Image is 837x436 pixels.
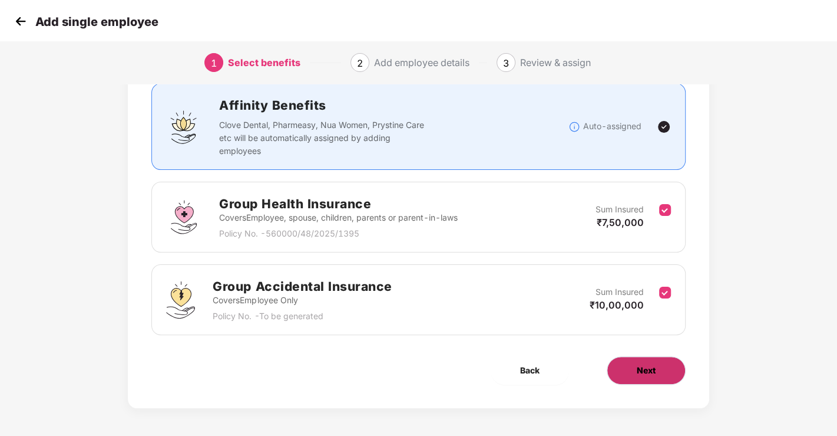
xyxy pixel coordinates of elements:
[166,281,195,319] img: svg+xml;base64,PHN2ZyB4bWxucz0iaHR0cDovL3d3dy53My5vcmcvMjAwMC9zdmciIHdpZHRoPSI0OS4zMjEiIGhlaWdodD...
[211,57,217,69] span: 1
[12,12,29,30] img: svg+xml;base64,PHN2ZyB4bWxucz0iaHR0cDovL3d3dy53My5vcmcvMjAwMC9zdmciIHdpZHRoPSIzMCIgaGVpZ2h0PSIzMC...
[213,277,392,296] h2: Group Accidental Insurance
[166,109,201,145] img: svg+xml;base64,PHN2ZyBpZD0iQWZmaW5pdHlfQmVuZWZpdHMiIGRhdGEtbmFtZT0iQWZmaW5pdHkgQmVuZWZpdHMiIHhtbG...
[219,194,458,214] h2: Group Health Insurance
[657,120,671,134] img: svg+xml;base64,PHN2ZyBpZD0iVGljay0yNHgyNCIgeG1sbnM9Imh0dHA6Ly93d3cudzMub3JnLzIwMDAvc3ZnIiB3aWR0aD...
[491,356,569,385] button: Back
[219,119,429,158] p: Clove Dental, Pharmeasy, Nua Women, Prystine Care etc will be automatically assigned by adding em...
[637,364,656,377] span: Next
[597,217,644,228] span: ₹7,50,000
[374,53,469,72] div: Add employee details
[228,53,300,72] div: Select benefits
[219,227,458,240] p: Policy No. - 560000/48/2025/1395
[35,15,158,29] p: Add single employee
[213,310,392,323] p: Policy No. - To be generated
[213,294,392,307] p: Covers Employee Only
[596,286,644,299] p: Sum Insured
[357,57,363,69] span: 2
[590,299,644,311] span: ₹10,00,000
[568,121,580,133] img: svg+xml;base64,PHN2ZyBpZD0iSW5mb18tXzMyeDMyIiBkYXRhLW5hbWU9IkluZm8gLSAzMngzMiIgeG1sbnM9Imh0dHA6Ly...
[607,356,686,385] button: Next
[520,53,591,72] div: Review & assign
[166,199,201,235] img: svg+xml;base64,PHN2ZyBpZD0iR3JvdXBfSGVhbHRoX0luc3VyYW5jZSIgZGF0YS1uYW1lPSJHcm91cCBIZWFsdGggSW5zdX...
[596,203,644,216] p: Sum Insured
[583,120,641,133] p: Auto-assigned
[520,364,540,377] span: Back
[219,96,568,115] h2: Affinity Benefits
[219,211,458,224] p: Covers Employee, spouse, children, parents or parent-in-laws
[503,57,509,69] span: 3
